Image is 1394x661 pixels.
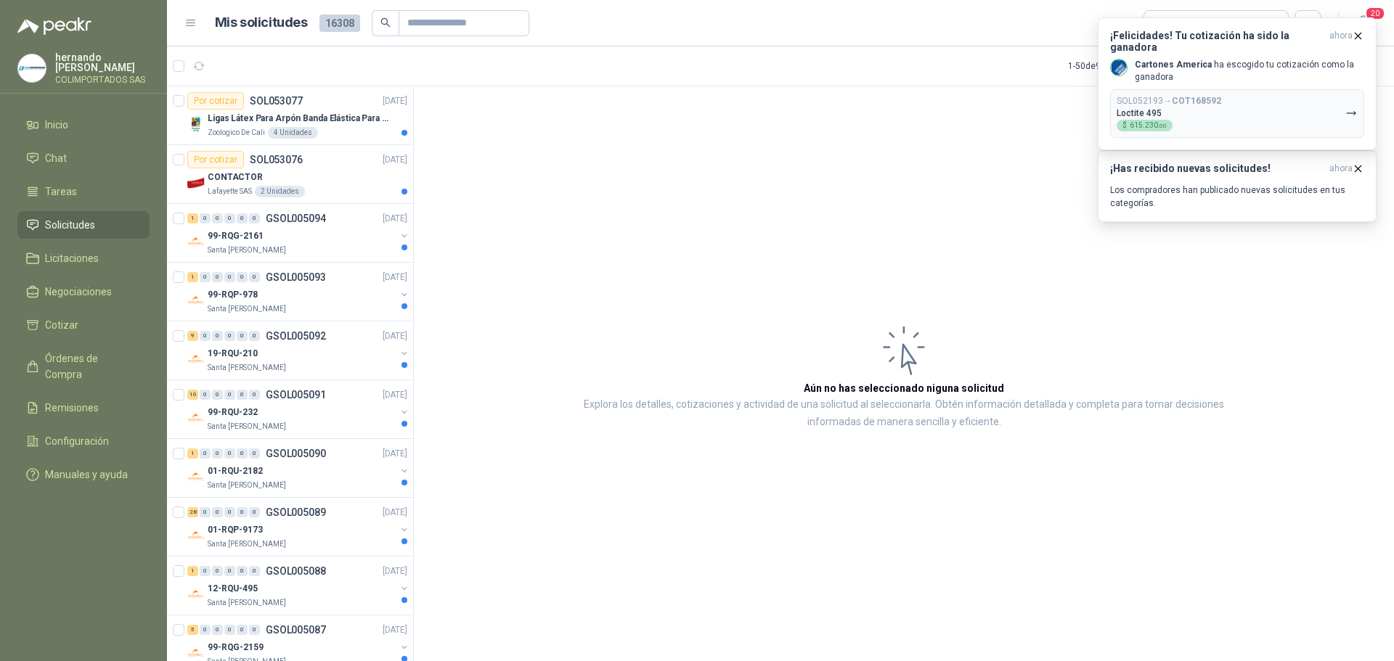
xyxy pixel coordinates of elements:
p: Zoologico De Cali [208,127,265,139]
span: ahora [1329,163,1353,175]
p: Santa [PERSON_NAME] [208,245,286,256]
p: [DATE] [383,271,407,284]
p: Santa [PERSON_NAME] [208,303,286,315]
div: 0 [224,566,235,576]
div: 1 [187,566,198,576]
div: 1 [187,272,198,282]
span: Chat [45,150,67,166]
div: 0 [237,390,248,400]
p: 01-RQP-9173 [208,523,263,537]
button: ¡Has recibido nuevas solicitudes!ahora Los compradores han publicado nuevas solicitudes en tus ca... [1098,150,1377,222]
div: 0 [212,213,223,223]
span: Inicio [45,117,68,133]
a: Cotizar [17,311,150,339]
div: $ [1117,120,1173,131]
img: Company Logo [1111,59,1127,75]
div: 1 [187,213,198,223]
p: 99-RQG-2161 [208,229,264,243]
div: 0 [249,331,260,341]
p: SOL053076 [250,155,303,165]
b: Cartones America [1135,59,1212,70]
div: 0 [249,213,260,223]
span: ahora [1329,30,1353,53]
div: 0 [237,566,248,576]
div: 5 [187,625,198,635]
div: 0 [212,507,223,517]
p: [DATE] [383,388,407,402]
div: 2 Unidades [255,186,305,197]
img: Company Logo [187,233,205,250]
a: Negociaciones [17,278,150,305]
p: 01-RQU-2182 [208,464,263,478]
div: 0 [200,213,211,223]
div: 1 [187,448,198,459]
p: 99-RQP-978 [208,288,258,302]
a: Chat [17,144,150,172]
div: 0 [200,507,211,517]
div: 0 [212,272,223,282]
p: Santa [PERSON_NAME] [208,480,286,491]
p: GSOL005088 [266,566,326,576]
img: Company Logo [18,54,46,82]
div: Por cotizar [187,92,244,110]
div: 0 [212,566,223,576]
img: Company Logo [187,527,205,544]
p: [DATE] [383,447,407,461]
p: 19-RQU-210 [208,347,258,361]
a: 10 0 0 0 0 0 GSOL005091[DATE] Company Logo99-RQU-232Santa [PERSON_NAME] [187,386,410,432]
p: CONTACTOR [208,171,263,184]
span: 20 [1365,7,1385,20]
p: 99-RQU-232 [208,406,258,419]
a: 9 0 0 0 0 0 GSOL005092[DATE] Company Logo19-RQU-210Santa [PERSON_NAME] [187,327,410,374]
p: ha escogido tu cotización como la ganadora [1135,59,1364,83]
a: Por cotizarSOL053076[DATE] Company LogoCONTACTORLafayette SAS2 Unidades [167,145,413,204]
div: 0 [224,448,235,459]
p: SOL053077 [250,96,303,106]
p: GSOL005092 [266,331,326,341]
p: [DATE] [383,153,407,167]
p: Ligas Látex Para Arpón Banda Elástica Para Arpón Tripa Pollo [208,112,388,126]
p: Santa [PERSON_NAME] [208,538,286,550]
span: Remisiones [45,400,99,416]
a: Remisiones [17,394,150,422]
button: ¡Felicidades! Tu cotización ha sido la ganadoraahora Company LogoCartones America ha escogido tu ... [1098,17,1377,150]
div: 0 [249,625,260,635]
h3: Aún no has seleccionado niguna solicitud [804,380,1004,396]
p: GSOL005093 [266,272,326,282]
p: [DATE] [383,94,407,108]
span: Licitaciones [45,250,99,266]
h1: Mis solicitudes [215,12,308,33]
img: Company Logo [187,292,205,309]
p: [DATE] [383,212,407,226]
a: 1 0 0 0 0 0 GSOL005094[DATE] Company Logo99-RQG-2161Santa [PERSON_NAME] [187,210,410,256]
div: 0 [237,213,248,223]
span: Configuración [45,433,109,449]
img: Company Logo [187,586,205,603]
div: 0 [224,625,235,635]
div: 0 [224,390,235,400]
a: Licitaciones [17,245,150,272]
div: 0 [249,390,260,400]
p: SOL052193 → [1117,96,1221,107]
div: 0 [200,448,211,459]
span: Órdenes de Compra [45,350,136,382]
img: Company Logo [187,350,205,368]
div: 0 [200,566,211,576]
div: 10 [187,390,198,400]
img: Company Logo [187,115,205,133]
p: COLIMPORTADOS SAS [55,75,150,84]
div: 0 [212,448,223,459]
p: GSOL005089 [266,507,326,517]
img: Company Logo [187,174,205,192]
div: 0 [200,272,211,282]
p: GSOL005090 [266,448,326,459]
p: Santa [PERSON_NAME] [208,362,286,374]
p: [DATE] [383,506,407,520]
a: 1 0 0 0 0 0 GSOL005093[DATE] Company Logo99-RQP-978Santa [PERSON_NAME] [187,268,410,315]
div: 0 [249,272,260,282]
img: Logo peakr [17,17,91,35]
div: 0 [249,566,260,576]
div: 0 [237,507,248,517]
span: 16308 [319,15,360,32]
div: 0 [249,507,260,517]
